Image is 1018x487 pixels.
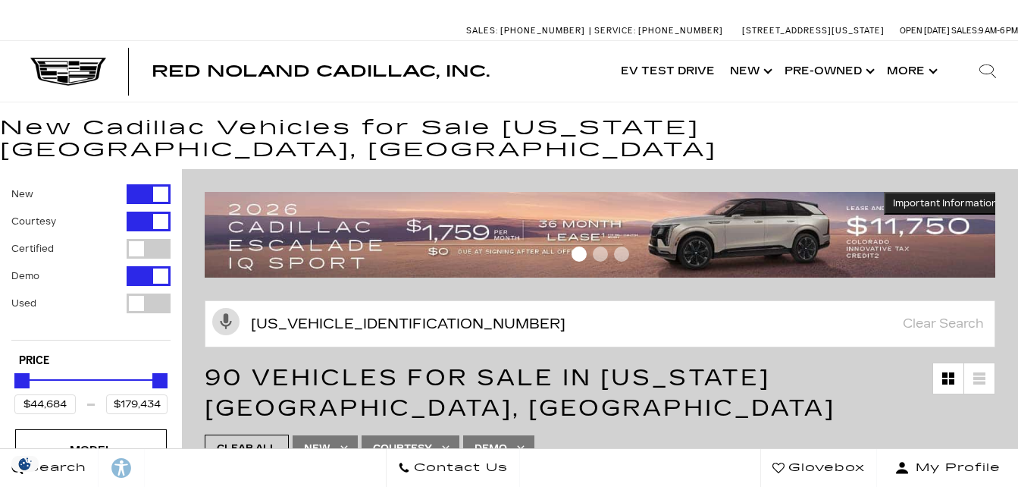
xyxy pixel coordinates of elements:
img: Opt-Out Icon [8,456,42,472]
span: 9 AM-6 PM [979,26,1018,36]
a: Red Noland Cadillac, Inc. [152,64,490,79]
div: Price [14,368,168,414]
button: Open user profile menu [877,449,1018,487]
span: Red Noland Cadillac, Inc. [152,62,490,80]
span: Important Information [893,197,998,209]
label: Used [11,296,36,311]
span: [PHONE_NUMBER] [638,26,723,36]
div: ModelModel [15,429,167,470]
div: Minimum Price [14,373,30,388]
span: Glovebox [785,457,865,479]
a: Pre-Owned [777,41,879,102]
button: Important Information [884,192,1007,215]
svg: Click to toggle on voice search [212,308,240,335]
label: New [11,187,33,202]
span: 90 Vehicles for Sale in [US_STATE][GEOGRAPHIC_DATA], [GEOGRAPHIC_DATA] [205,364,835,422]
div: Filter by Vehicle Type [11,184,171,340]
button: More [879,41,942,102]
label: Courtesy [11,214,56,229]
span: [PHONE_NUMBER] [500,26,585,36]
a: Contact Us [386,449,520,487]
a: New [722,41,777,102]
span: Service: [594,26,636,36]
span: Search [23,457,86,479]
a: [STREET_ADDRESS][US_STATE] [742,26,885,36]
span: Open [DATE] [900,26,950,36]
div: Maximum Price [152,373,168,388]
span: Contact Us [410,457,508,479]
span: My Profile [910,457,1001,479]
span: Courtesy [373,439,432,458]
a: Sales: [PHONE_NUMBER] [466,27,589,35]
a: EV Test Drive [613,41,722,102]
label: Demo [11,269,39,284]
input: Maximum [106,394,168,414]
span: Demo [475,439,507,458]
input: Search Inventory [205,300,995,347]
a: Glovebox [760,449,877,487]
span: Go to slide 2 [593,247,608,262]
span: Clear All [217,439,277,458]
span: Sales: [951,26,979,36]
span: Go to slide 1 [572,247,587,262]
input: Minimum [14,394,76,414]
img: 2509-September-FOM-Escalade-IQ-Lease9 [205,192,1007,278]
label: Certified [11,241,54,256]
span: New [304,439,330,458]
img: Cadillac Dark Logo with Cadillac White Text [30,58,106,86]
span: Go to slide 3 [614,247,629,262]
span: Sales: [466,26,498,36]
section: Click to Open Cookie Consent Modal [8,456,42,472]
a: Service: [PHONE_NUMBER] [589,27,727,35]
div: Model [53,441,129,458]
h5: Price [19,354,163,368]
